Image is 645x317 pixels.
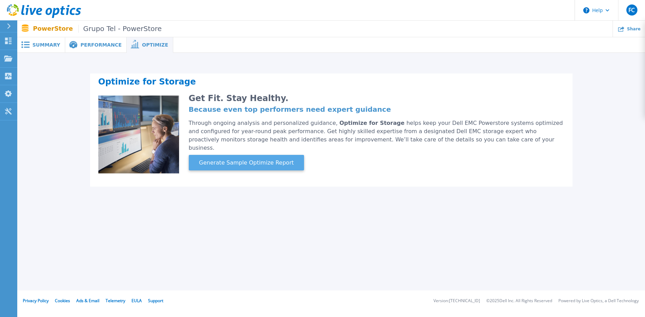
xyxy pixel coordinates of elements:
p: PowerStore [33,25,162,33]
li: Version: [TECHNICAL_ID] [433,299,480,303]
button: Generate Sample Optimize Report [189,155,304,170]
span: Summary [32,42,60,47]
h4: Because even top performers need expert guidance [189,107,564,112]
span: Share [627,27,641,31]
span: Generate Sample Optimize Report [196,159,297,167]
a: EULA [131,298,142,304]
span: FC [628,7,635,13]
li: Powered by Live Optics, a Dell Technology [558,299,639,303]
h2: Get Fit. Stay Healthy. [189,96,564,101]
span: Performance [80,42,121,47]
a: Privacy Policy [23,298,49,304]
li: © 2025 Dell Inc. All Rights Reserved [486,299,552,303]
span: Optimize for Storage [339,120,406,126]
a: Cookies [55,298,70,304]
span: Optimize [142,42,168,47]
div: Through ongoing analysis and personalized guidance, helps keep your Dell EMC Powerstore systems o... [189,119,564,152]
span: Grupo Tel - PowerStore [78,25,162,33]
h2: Optimize for Storage [98,79,564,87]
a: Ads & Email [76,298,99,304]
a: Support [148,298,163,304]
img: Optimize Promo [98,96,179,174]
a: Telemetry [106,298,125,304]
